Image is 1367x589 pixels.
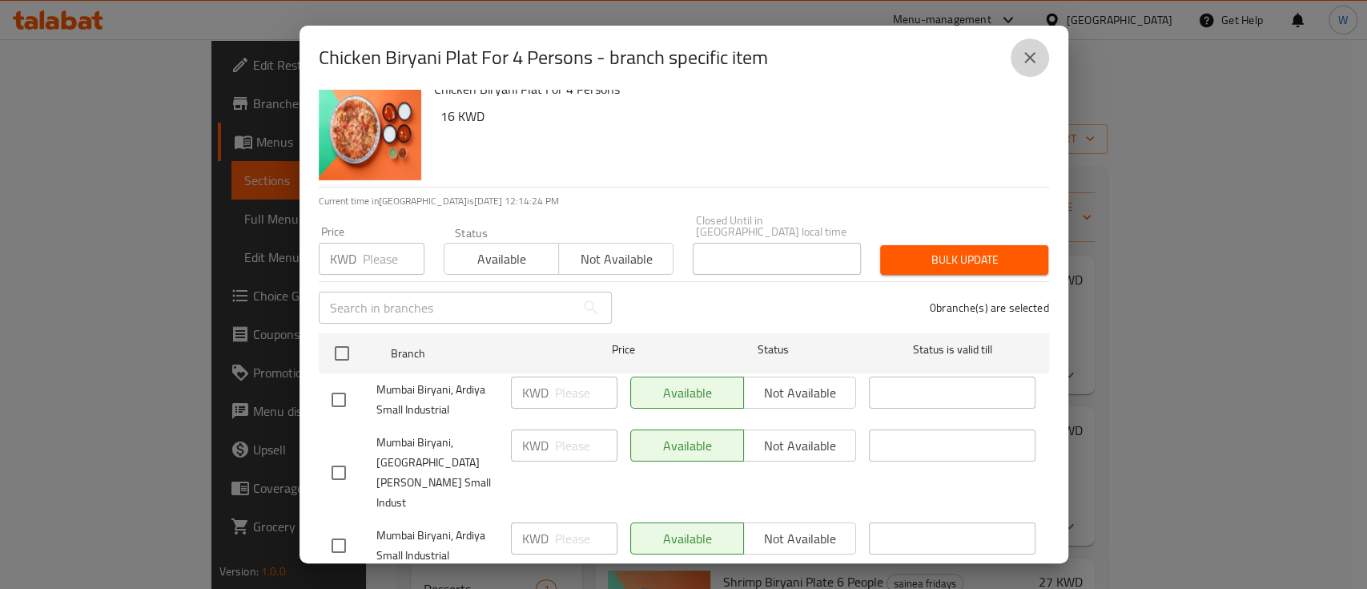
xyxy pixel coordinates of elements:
[893,250,1035,270] span: Bulk update
[376,380,498,420] span: Mumbai Biryani, Ardiya Small Industrial
[565,248,667,271] span: Not available
[391,344,557,364] span: Branch
[319,194,1049,208] p: Current time in [GEOGRAPHIC_DATA] is [DATE] 12:14:24 PM
[444,243,559,275] button: Available
[376,526,498,566] span: Mumbai Biryani, Ardiya Small Industrial
[555,522,617,555] input: Please enter price
[376,433,498,513] span: Mumbai Biryani, [GEOGRAPHIC_DATA][PERSON_NAME] Small Indust
[558,243,673,275] button: Not available
[522,436,549,455] p: KWD
[869,340,1035,360] span: Status is valid till
[440,105,1036,127] h6: 16 KWD
[1011,38,1049,77] button: close
[363,243,424,275] input: Please enter price
[570,340,677,360] span: Price
[319,78,421,180] img: Chicken Biryani Plat For 4 Persons
[555,377,617,409] input: Please enter price
[930,300,1049,316] p: 0 branche(s) are selected
[451,248,553,271] span: Available
[690,340,856,360] span: Status
[880,245,1048,275] button: Bulk update
[522,529,549,548] p: KWD
[330,249,356,268] p: KWD
[555,430,617,462] input: Please enter price
[319,45,768,71] h2: Chicken Biryani Plat For 4 Persons - branch specific item
[319,292,575,324] input: Search in branches
[522,383,549,402] p: KWD
[434,78,1036,100] h6: Chicken Biryani Plat For 4 Persons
